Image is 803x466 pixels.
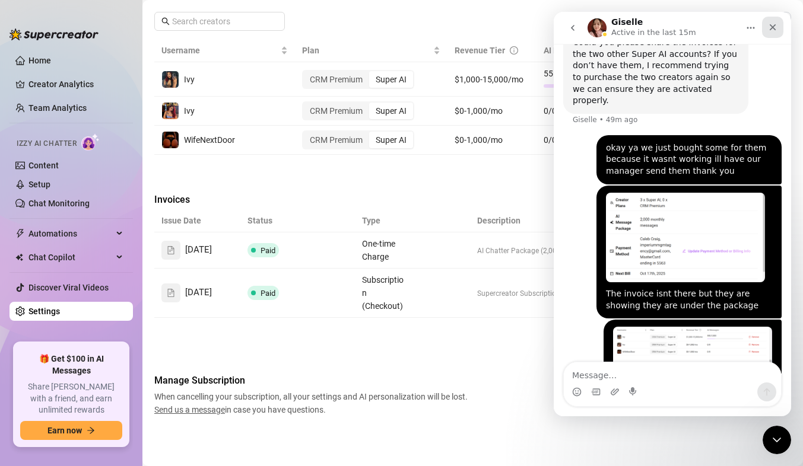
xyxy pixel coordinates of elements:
button: Gif picker [37,375,47,385]
img: WifeNextDoor [162,132,179,148]
div: CRM Premium [303,132,369,148]
span: Send us a message [154,405,225,414]
span: Earn now [47,426,82,435]
span: 551 / 2,500 [544,67,692,80]
button: Start recording [75,375,85,385]
span: Username [161,44,278,57]
a: Content [28,161,59,170]
img: AI Chatter [81,133,100,151]
div: Super AI [369,71,413,88]
div: The invoice isnt there but they are showing they are under the package [43,174,228,307]
span: Subscription (Checkout) [362,275,404,311]
button: Send a message… [204,371,223,390]
span: Paid [261,289,275,298]
img: Chat Copilot [15,253,23,261]
span: Paid [261,246,275,255]
span: Share [PERSON_NAME] with a friend, and earn unlimited rewards [20,381,122,416]
td: $0-1,000/mo [447,97,537,126]
th: Plan [295,39,448,62]
span: Ivy [184,106,195,116]
a: Home [28,56,51,65]
textarea: Message… [10,350,227,371]
img: Ivy [162,103,179,119]
span: file-text [167,246,175,254]
span: Ivy [184,75,195,84]
span: 0 / 0 [544,104,692,117]
span: Invoices [154,193,354,207]
span: Manage Subscription [154,374,471,388]
span: 0 / 0 [544,133,692,146]
td: $0-1,000/mo [447,126,537,155]
iframe: Intercom live chat [554,12,791,416]
span: WifeNextDoor [184,135,235,145]
span: When cancelling your subscription, all your settings and AI personalization will be lost. in case... [154,390,471,416]
span: Chat Copilot [28,248,113,267]
div: okay ya we just bought some for them because it wasnt working ill have our manager send them than... [43,123,228,173]
div: Giselle • 49m ago [19,104,84,111]
span: Supercreator Subscription (1 x Super AI) [477,289,605,298]
div: Nathen says… [9,123,228,174]
span: AI Chatter Package (2,000 monthly messages) [477,247,626,255]
div: segmented control [302,130,414,149]
div: Nathen says… [9,308,228,410]
th: Status [240,209,355,232]
span: Automations [28,224,113,243]
span: One-time Charge [362,239,395,261]
span: thunderbolt [15,229,25,238]
span: 🎁 Get $100 in AI Messages [20,353,122,376]
td: $1,000-15,000/mo [447,62,537,97]
div: Super AI [369,132,413,148]
span: Izzy AI Chatter [17,138,77,149]
div: Nathen says… [9,174,228,308]
th: Description [470,209,700,232]
button: Upload attachment [56,375,66,385]
th: Username [154,39,295,62]
th: AI Messages [537,39,699,62]
th: Type [355,209,412,232]
button: Emoji picker [18,375,28,385]
iframe: Intercom live chat [763,426,791,454]
span: arrow-right [87,426,95,435]
a: Settings [28,307,60,316]
div: segmented control [302,70,414,89]
span: file-text [167,289,175,297]
span: [DATE] [185,286,212,300]
a: Discover Viral Videos [28,283,109,292]
span: Plan [302,44,431,57]
a: Team Analytics [28,103,87,113]
input: Search creators [172,15,268,28]
div: Super AI [369,103,413,119]
a: Creator Analytics [28,75,123,94]
img: logo-BBDzfeDw.svg [9,28,99,40]
img: Ivy [162,71,179,88]
div: CRM Premium [303,71,369,88]
div: okay ya we just bought some for them because it wasnt working ill have our manager send them than... [52,130,218,165]
div: The invoice isnt there but they are showing they are under the package [52,276,218,299]
button: Earn nowarrow-right [20,421,122,440]
th: Issue Date [154,209,240,232]
div: CRM Premium [303,103,369,119]
a: Chat Monitoring [28,199,90,208]
span: search [161,17,170,25]
span: Revenue Tier [455,46,505,55]
span: [DATE] [185,243,212,257]
div: segmented control [302,101,414,120]
span: info-circle [510,46,518,55]
a: Setup [28,180,50,189]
